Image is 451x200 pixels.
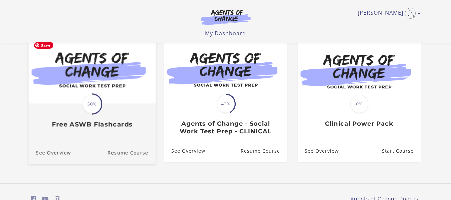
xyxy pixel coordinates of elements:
[194,9,258,25] img: Agents of Change Logo
[358,8,417,19] a: Toggle menu
[217,95,235,113] span: 42%
[36,121,148,128] h3: Free ASWB Flashcards
[350,95,368,113] span: 0%
[107,142,156,164] a: Free ASWB Flashcards: Resume Course
[171,120,280,135] h3: Agents of Change - Social Work Test Prep - CLINICAL
[240,140,287,162] a: Agents of Change - Social Work Test Prep - CLINICAL: Resume Course
[83,94,101,113] span: 50%
[164,140,205,162] a: Agents of Change - Social Work Test Prep - CLINICAL: See Overview
[305,120,413,128] h3: Clinical Power Pack
[298,140,339,162] a: Clinical Power Pack: See Overview
[28,142,71,164] a: Free ASWB Flashcards: See Overview
[382,140,420,162] a: Clinical Power Pack: Resume Course
[205,30,246,37] a: My Dashboard
[34,42,53,49] span: Save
